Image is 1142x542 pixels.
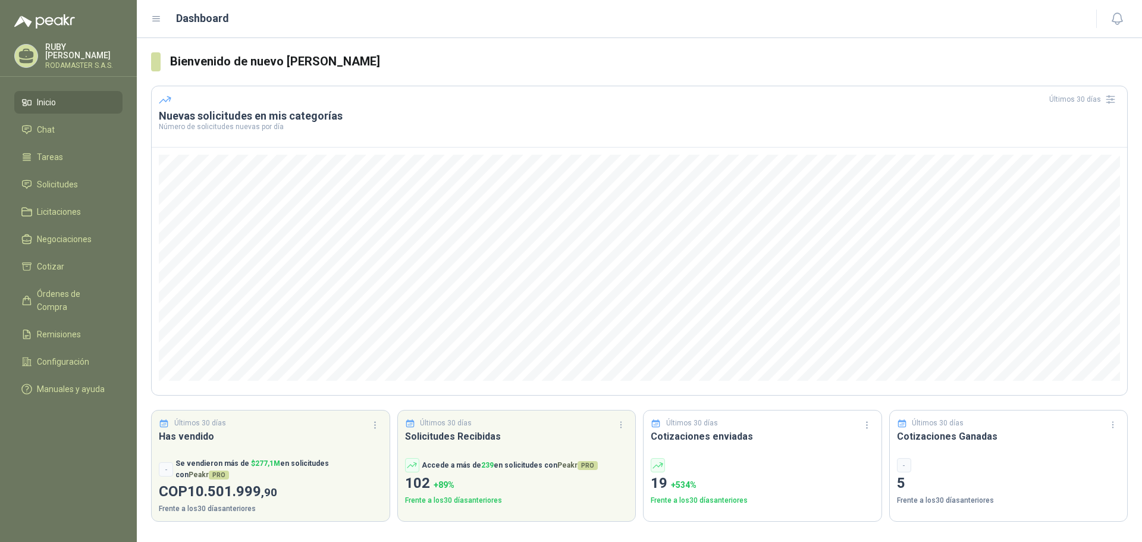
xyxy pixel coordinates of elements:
[45,62,123,69] p: RODAMASTER S.A.S.
[14,283,123,318] a: Órdenes de Compra
[557,461,598,469] span: Peakr
[37,205,81,218] span: Licitaciones
[14,378,123,400] a: Manuales y ayuda
[897,429,1121,444] h3: Cotizaciones Ganadas
[37,151,63,164] span: Tareas
[37,178,78,191] span: Solicitudes
[14,200,123,223] a: Licitaciones
[651,495,874,506] p: Frente a los 30 días anteriores
[1049,90,1120,109] div: Últimos 30 días
[37,96,56,109] span: Inicio
[37,233,92,246] span: Negociaciones
[37,328,81,341] span: Remisiones
[170,52,1128,71] h3: Bienvenido de nuevo [PERSON_NAME]
[897,495,1121,506] p: Frente a los 30 días anteriores
[37,355,89,368] span: Configuración
[187,483,277,500] span: 10.501.999
[159,503,382,515] p: Frente a los 30 días anteriores
[159,462,173,477] div: -
[37,260,64,273] span: Cotizar
[405,472,629,495] p: 102
[37,123,55,136] span: Chat
[189,471,229,479] span: Peakr
[651,429,874,444] h3: Cotizaciones enviadas
[14,323,123,346] a: Remisiones
[14,118,123,141] a: Chat
[159,109,1120,123] h3: Nuevas solicitudes en mis categorías
[422,460,598,471] p: Accede a más de en solicitudes con
[45,43,123,59] p: RUBY [PERSON_NAME]
[14,14,75,29] img: Logo peakr
[159,481,382,503] p: COP
[434,480,454,490] span: + 89 %
[14,228,123,250] a: Negociaciones
[481,461,494,469] span: 239
[251,459,280,468] span: $ 277,1M
[14,255,123,278] a: Cotizar
[405,495,629,506] p: Frente a los 30 días anteriores
[897,472,1121,495] p: 5
[159,429,382,444] h3: Has vendido
[14,91,123,114] a: Inicio
[261,485,277,499] span: ,90
[159,123,1120,130] p: Número de solicitudes nuevas por día
[14,173,123,196] a: Solicitudes
[578,461,598,470] span: PRO
[176,10,229,27] h1: Dashboard
[897,458,911,472] div: -
[912,418,964,429] p: Últimos 30 días
[175,458,382,481] p: Se vendieron más de en solicitudes con
[405,429,629,444] h3: Solicitudes Recibidas
[209,471,229,480] span: PRO
[14,146,123,168] a: Tareas
[651,472,874,495] p: 19
[666,418,718,429] p: Últimos 30 días
[420,418,472,429] p: Últimos 30 días
[14,350,123,373] a: Configuración
[671,480,697,490] span: + 534 %
[37,383,105,396] span: Manuales y ayuda
[37,287,111,314] span: Órdenes de Compra
[174,418,226,429] p: Últimos 30 días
